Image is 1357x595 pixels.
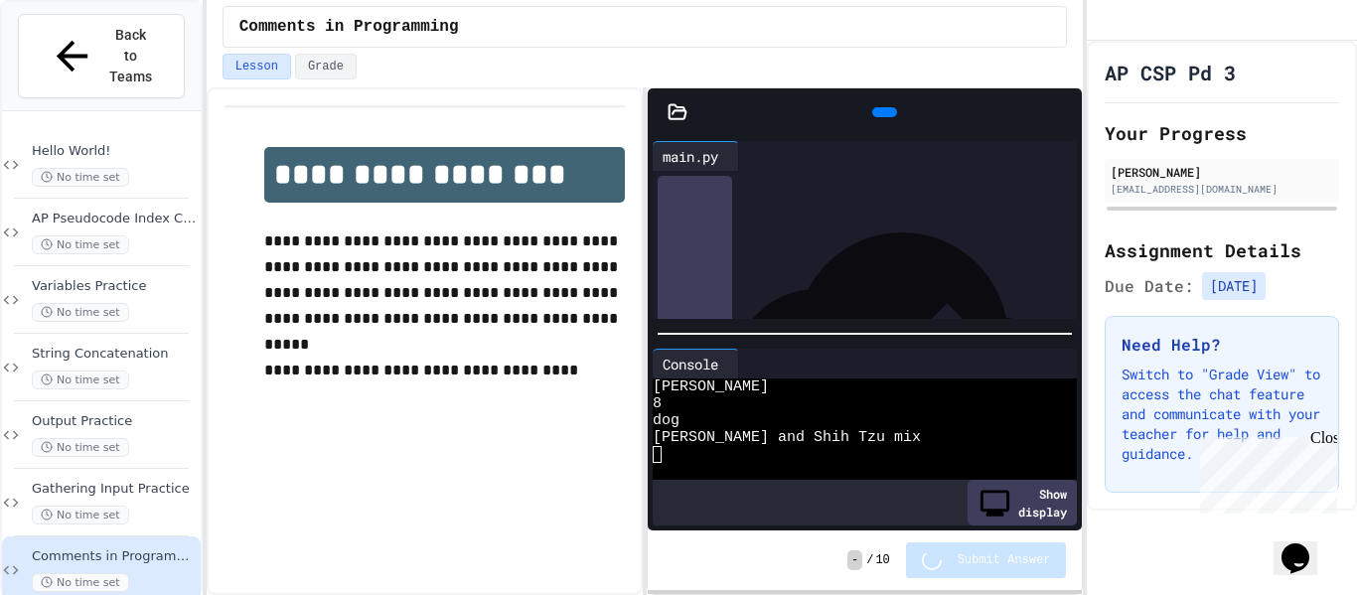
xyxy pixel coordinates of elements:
span: No time set [32,303,129,322]
div: [EMAIL_ADDRESS][DOMAIN_NAME] [1111,182,1333,197]
span: Gathering Input Practice [32,481,197,498]
span: [DATE] [1202,272,1266,300]
span: 8 [653,395,662,412]
button: Lesson [223,54,291,79]
span: / [866,552,873,568]
p: Switch to "Grade View" to access the chat feature and communicate with your teacher for help and ... [1122,365,1322,464]
span: Due Date: [1105,274,1194,298]
button: Grade [295,54,357,79]
h2: Assignment Details [1105,236,1339,264]
h1: AP CSP Pd 3 [1105,59,1236,86]
span: Submit Answer [958,552,1051,568]
span: AP Pseudocode Index Card Assignment [32,211,197,227]
span: No time set [32,371,129,389]
div: Show display [968,480,1077,525]
span: Hello World! [32,143,197,160]
h3: Need Help? [1122,333,1322,357]
span: [PERSON_NAME] [653,378,769,395]
span: dog [653,412,679,429]
iframe: chat widget [1192,429,1337,514]
span: No time set [32,168,129,187]
span: [PERSON_NAME] and Shih Tzu mix [653,429,921,446]
span: Output Practice [32,413,197,430]
span: Back to Teams [107,25,154,87]
span: String Concatenation [32,346,197,363]
span: No time set [32,573,129,592]
span: Comments in Programming [239,15,459,39]
div: Console [653,354,728,374]
iframe: chat widget [1274,516,1337,575]
div: main.py [653,146,728,167]
span: No time set [32,506,129,524]
span: No time set [32,235,129,254]
span: No time set [32,438,129,457]
span: 10 [875,552,889,568]
div: Chat with us now!Close [8,8,137,126]
span: Comments in Programming [32,548,197,565]
span: Variables Practice [32,278,197,295]
div: [PERSON_NAME] [1111,163,1333,181]
h2: Your Progress [1105,119,1339,147]
div: History [658,176,732,516]
span: - [847,550,862,570]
